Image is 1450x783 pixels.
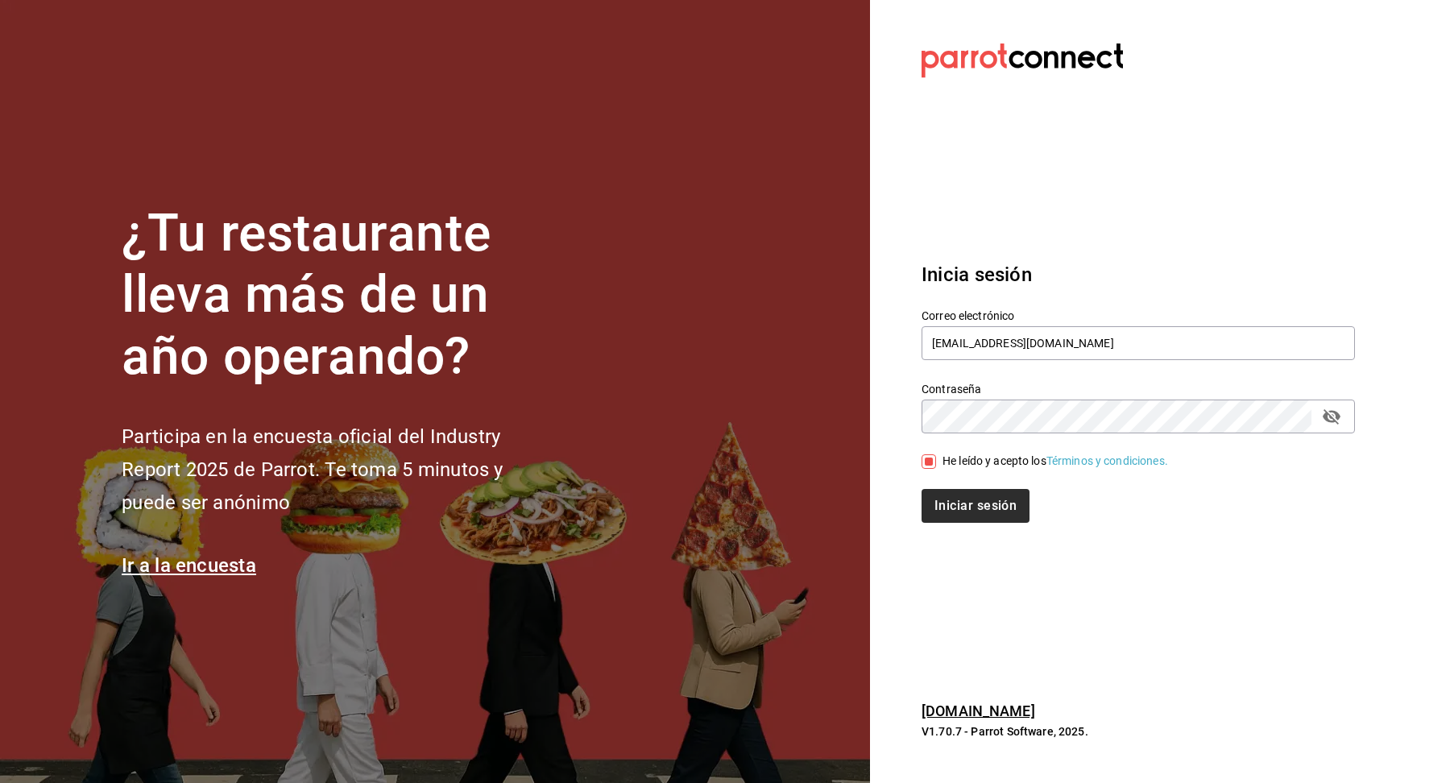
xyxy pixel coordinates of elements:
[922,326,1355,360] input: Ingresa tu correo electrónico
[942,453,1168,470] div: He leído y acepto los
[922,723,1355,739] p: V1.70.7 - Parrot Software, 2025.
[922,383,1355,394] label: Contraseña
[122,203,557,388] h1: ¿Tu restaurante lleva más de un año operando?
[922,489,1029,523] button: Iniciar sesión
[122,554,256,577] a: Ir a la encuesta
[1046,454,1168,467] a: Términos y condiciones.
[1318,403,1345,430] button: passwordField
[922,260,1355,289] h3: Inicia sesión
[122,420,557,519] h2: Participa en la encuesta oficial del Industry Report 2025 de Parrot. Te toma 5 minutos y puede se...
[922,702,1035,719] a: [DOMAIN_NAME]
[922,309,1355,321] label: Correo electrónico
